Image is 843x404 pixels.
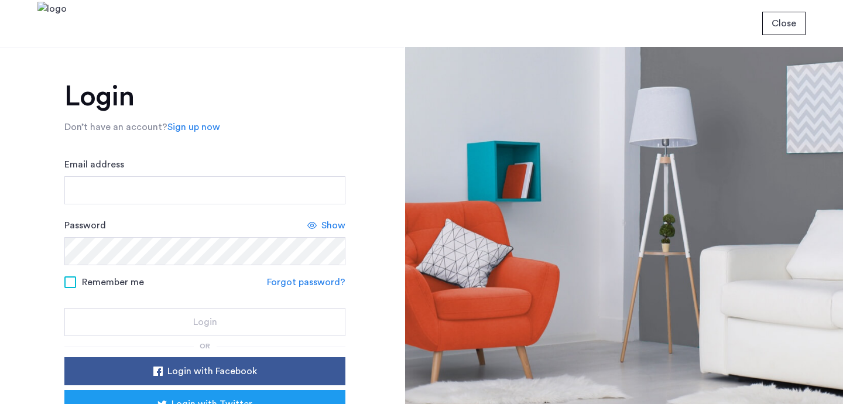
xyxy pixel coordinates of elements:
[167,364,257,378] span: Login with Facebook
[37,2,67,46] img: logo
[167,120,220,134] a: Sign up now
[64,308,345,336] button: button
[64,357,345,385] button: button
[772,16,796,30] span: Close
[64,158,124,172] label: Email address
[200,343,210,350] span: or
[193,315,217,329] span: Login
[762,12,806,35] button: button
[64,83,345,111] h1: Login
[64,218,106,232] label: Password
[321,218,345,232] span: Show
[64,122,167,132] span: Don’t have an account?
[82,275,144,289] span: Remember me
[267,275,345,289] a: Forgot password?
